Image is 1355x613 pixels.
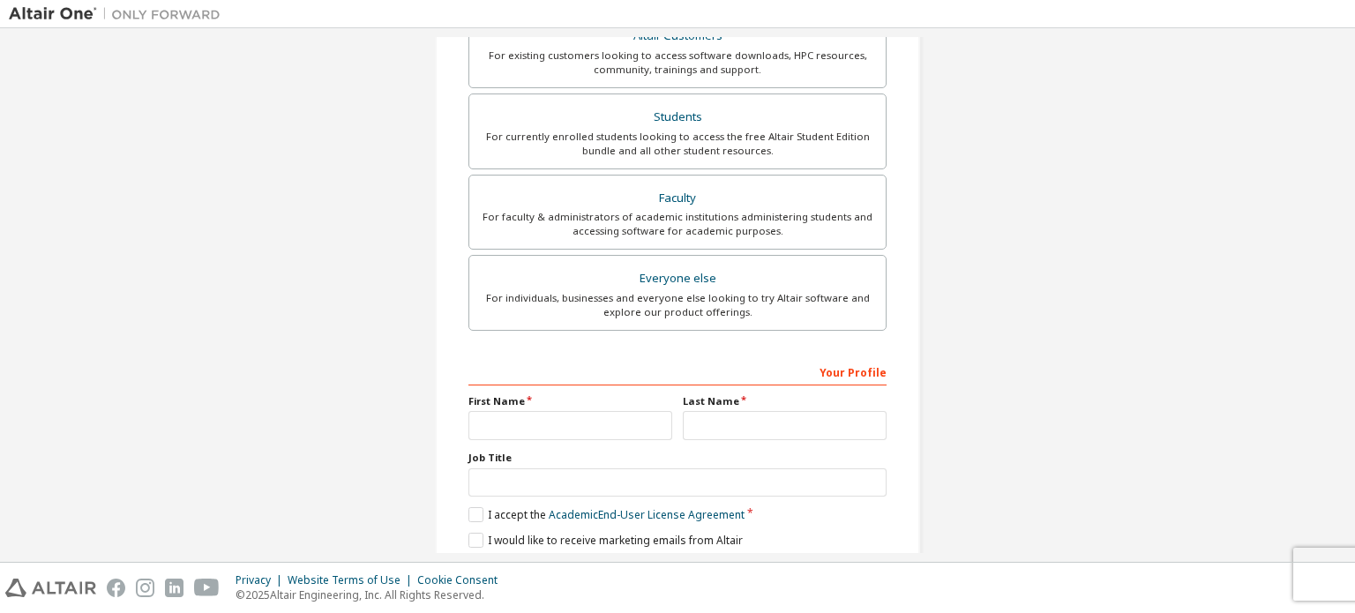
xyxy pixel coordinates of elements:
div: Students [480,105,875,130]
img: instagram.svg [136,579,154,597]
img: youtube.svg [194,579,220,597]
label: I would like to receive marketing emails from Altair [468,533,743,548]
img: Altair One [9,5,229,23]
label: First Name [468,394,672,408]
img: altair_logo.svg [5,579,96,597]
label: I accept the [468,507,745,522]
div: Privacy [236,573,288,587]
img: linkedin.svg [165,579,183,597]
a: Academic End-User License Agreement [549,507,745,522]
label: Job Title [468,451,887,465]
div: Cookie Consent [417,573,508,587]
div: Your Profile [468,357,887,385]
div: Everyone else [480,266,875,291]
div: For faculty & administrators of academic institutions administering students and accessing softwa... [480,210,875,238]
img: facebook.svg [107,579,125,597]
div: For currently enrolled students looking to access the free Altair Student Edition bundle and all ... [480,130,875,158]
div: Faculty [480,186,875,211]
label: Last Name [683,394,887,408]
div: For existing customers looking to access software downloads, HPC resources, community, trainings ... [480,49,875,77]
div: Website Terms of Use [288,573,417,587]
p: © 2025 Altair Engineering, Inc. All Rights Reserved. [236,587,508,602]
div: For individuals, businesses and everyone else looking to try Altair software and explore our prod... [480,291,875,319]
